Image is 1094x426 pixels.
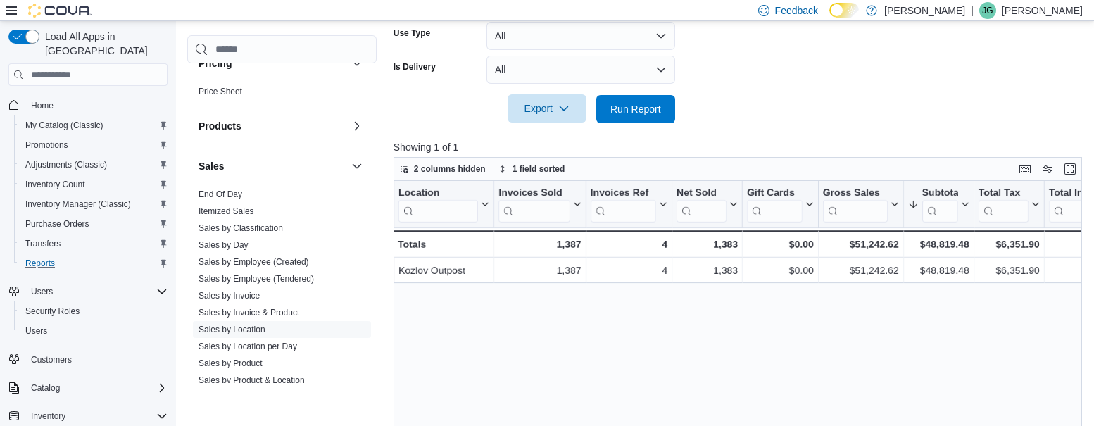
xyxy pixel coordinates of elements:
a: Purchase Orders [20,215,95,232]
span: Sales by Product & Location [199,375,305,386]
div: Kozlov Outpost [398,262,489,279]
button: Enter fullscreen [1062,161,1079,177]
div: 1,387 [498,262,581,279]
p: | [971,2,974,19]
button: Inventory [3,406,173,426]
div: Net Sold [677,187,727,200]
div: 1,383 [677,262,738,279]
a: Sales by Product [199,358,263,368]
span: Inventory Manager (Classic) [25,199,131,210]
span: Customers [31,354,72,365]
button: Customers [3,349,173,370]
a: My Catalog (Classic) [20,117,109,134]
span: Sales by Location [199,324,265,335]
div: Invoices Sold [498,187,570,223]
button: Subtotal [908,187,969,223]
span: Purchase Orders [25,218,89,230]
div: $48,819.48 [908,236,969,253]
button: Net Sold [677,187,738,223]
a: Inventory Manager (Classic) [20,196,137,213]
button: 1 field sorted [493,161,571,177]
a: Sales by Product & Location [199,375,305,385]
div: $0.00 [747,262,814,279]
span: Security Roles [20,303,168,320]
a: Promotions [20,137,74,154]
button: Inventory [25,408,71,425]
span: Sales by Invoice [199,290,260,301]
span: Sales by Employee (Tendered) [199,273,314,284]
div: 1,383 [677,236,738,253]
button: Purchase Orders [14,214,173,234]
a: Home [25,97,59,114]
a: Security Roles [20,303,85,320]
label: Use Type [394,27,430,39]
span: Users [25,283,168,300]
a: Price Sheet [199,87,242,96]
div: Subtotal [922,187,958,200]
button: All [486,56,675,84]
div: $0.00 [747,236,814,253]
a: Sales by Location [199,325,265,334]
span: Reports [25,258,55,269]
div: Location [398,187,478,200]
span: 2 columns hidden [414,163,486,175]
a: End Of Day [199,189,242,199]
span: Sales by Location per Day [199,341,297,352]
span: Promotions [25,139,68,151]
button: Inventory Manager (Classic) [14,194,173,214]
a: Users [20,322,53,339]
div: $51,242.62 [823,236,899,253]
span: Purchase Orders [20,215,168,232]
a: Sales by Invoice & Product [199,308,299,318]
button: Total Tax [979,187,1040,223]
a: Adjustments (Classic) [20,156,113,173]
span: Customers [25,351,168,368]
span: Security Roles [25,306,80,317]
input: Dark Mode [829,3,859,18]
button: Products [199,119,346,133]
a: Customers [25,351,77,368]
p: [PERSON_NAME] [884,2,965,19]
p: Showing 1 of 1 [394,140,1089,154]
span: Catalog [31,382,60,394]
button: Invoices Sold [498,187,581,223]
div: Gift Cards [747,187,803,200]
div: Subtotal [922,187,958,223]
span: 1 field sorted [513,163,565,175]
button: Inventory Count [14,175,173,194]
button: Invoices Ref [590,187,667,223]
div: Net Sold [677,187,727,223]
button: Users [3,282,173,301]
span: Reports [20,255,168,272]
div: $51,242.62 [823,262,899,279]
span: Transfers [20,235,168,252]
span: Itemized Sales [199,206,254,217]
span: Users [25,325,47,337]
span: Promotions [20,137,168,154]
span: End Of Day [199,189,242,200]
span: Sales by Day [199,239,249,251]
span: Catalog [25,380,168,396]
a: Sales by Location per Day [199,342,297,351]
div: $48,819.48 [908,262,969,279]
div: 4 [590,262,667,279]
span: JG [982,2,993,19]
div: $6,351.90 [979,262,1040,279]
img: Cova [28,4,92,18]
button: Sales [199,159,346,173]
a: Sales by Invoice [199,291,260,301]
a: Reports [20,255,61,272]
button: Catalog [25,380,65,396]
h3: Products [199,119,241,133]
div: Total Tax [979,187,1029,200]
span: Inventory Manager (Classic) [20,196,168,213]
span: Home [31,100,54,111]
span: Export [516,94,578,123]
span: Inventory [25,408,168,425]
button: Export [508,94,586,123]
button: Adjustments (Classic) [14,155,173,175]
button: Home [3,94,173,115]
span: Run Report [610,102,661,116]
p: [PERSON_NAME] [1002,2,1083,19]
a: Inventory Count [20,176,91,193]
